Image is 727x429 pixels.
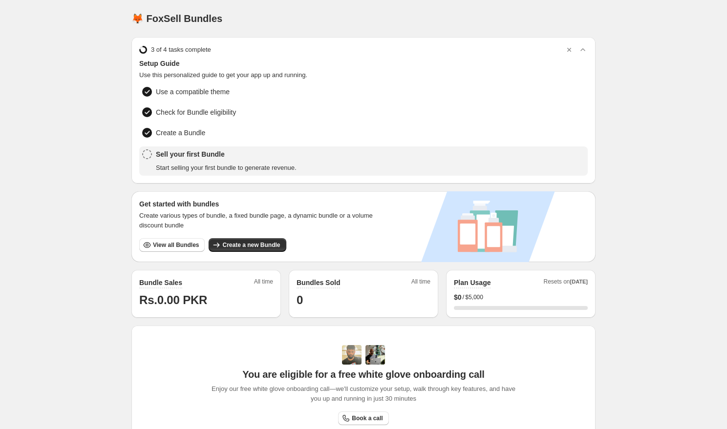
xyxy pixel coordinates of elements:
[207,384,521,404] span: Enjoy our free white glove onboarding call—we'll customize your setup, walk through key features,...
[139,70,588,80] span: Use this personalized guide to get your app up and running.
[156,128,298,138] span: Create a Bundle
[454,292,588,302] div: /
[352,414,383,422] span: Book a call
[156,87,230,97] span: Use a compatible theme
[365,345,385,365] img: Prakhar
[156,149,297,159] span: Sell your first Bundle
[151,45,211,55] span: 3 of 4 tasks complete
[139,211,382,230] span: Create various types of bundle, a fixed bundle page, a dynamic bundle or a volume discount bundle
[139,292,273,308] h1: Rs.0.00 PKR
[156,163,297,173] span: Start selling your first bundle to generate revenue.
[338,411,388,425] a: Book a call
[465,293,483,301] span: $5,000
[454,292,462,302] span: $ 0
[411,278,430,288] span: All time
[544,278,588,288] span: Resets on
[156,107,236,117] span: Check for Bundle eligibility
[254,278,273,288] span: All time
[153,241,199,249] span: View all Bundles
[209,238,286,252] button: Create a new Bundle
[139,238,205,252] button: View all Bundles
[454,278,491,287] h2: Plan Usage
[342,345,362,365] img: Adi
[222,241,280,249] span: Create a new Bundle
[297,292,430,308] h1: 0
[139,199,382,209] h3: Get started with bundles
[131,13,222,24] h1: 🦊 FoxSell Bundles
[242,368,484,380] span: You are eligible for a free white glove onboarding call
[297,278,340,287] h2: Bundles Sold
[139,278,182,287] h2: Bundle Sales
[570,279,588,285] span: [DATE]
[139,59,588,68] span: Setup Guide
